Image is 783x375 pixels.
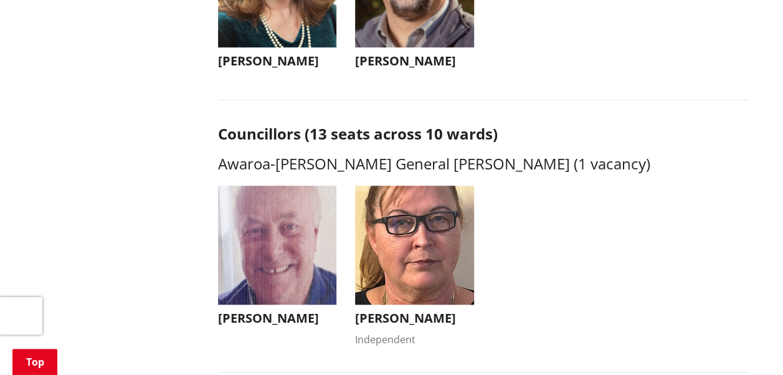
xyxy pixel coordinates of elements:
[218,54,337,69] h3: [PERSON_NAME]
[218,123,498,144] strong: Councillors (13 seats across 10 wards)
[218,186,337,305] img: WO-W-AM__THOMSON_P__xVNpv
[218,311,337,326] h3: [PERSON_NAME]
[355,54,474,69] h3: [PERSON_NAME]
[355,186,474,347] button: [PERSON_NAME] Independent
[726,323,771,368] iframe: Messenger Launcher
[12,349,57,375] a: Top
[218,155,749,173] h3: Awaroa-[PERSON_NAME] General [PERSON_NAME] (1 vacancy)
[355,311,474,326] h3: [PERSON_NAME]
[218,186,337,332] button: [PERSON_NAME]
[355,186,474,305] img: WO-W-AM__RUTHERFORD_A__U4tuY
[355,332,474,347] div: Independent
